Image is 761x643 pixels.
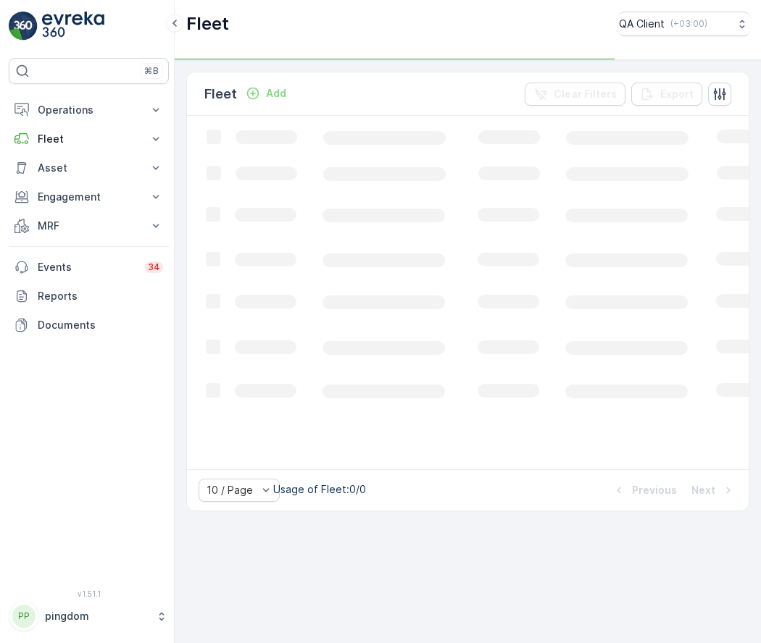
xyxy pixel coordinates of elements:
[632,483,677,497] p: Previous
[9,253,169,282] a: Events34
[273,482,366,497] p: Usage of Fleet : 0/0
[38,260,136,274] p: Events
[144,65,159,77] p: ⌘B
[691,483,715,497] p: Next
[38,190,140,204] p: Engagement
[619,17,665,31] p: QA Client
[240,85,292,102] button: Add
[266,86,286,101] p: Add
[9,601,169,631] button: PPpingdom
[670,18,707,30] p: ( +03:00 )
[42,12,104,41] img: logo_light-DOdMpM7g.png
[9,154,169,182] button: Asset
[9,282,169,311] a: Reports
[38,103,140,117] p: Operations
[631,83,702,106] button: Export
[554,87,617,101] p: Clear Filters
[38,132,140,146] p: Fleet
[148,261,160,273] p: 34
[38,318,163,332] p: Documents
[45,609,149,623] p: pingdom
[38,161,140,175] p: Asset
[9,125,169,154] button: Fleet
[660,87,694,101] p: Export
[9,589,169,598] span: v 1.51.1
[9,211,169,240] button: MRF
[12,605,36,628] div: PP
[38,289,163,303] p: Reports
[9,182,169,211] button: Engagement
[9,12,38,41] img: logo
[9,311,169,340] a: Documents
[186,12,229,35] p: Fleet
[619,12,749,36] button: QA Client(+03:00)
[38,219,140,233] p: MRF
[525,83,625,106] button: Clear Filters
[9,96,169,125] button: Operations
[204,84,237,104] p: Fleet
[610,482,678,499] button: Previous
[690,482,737,499] button: Next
